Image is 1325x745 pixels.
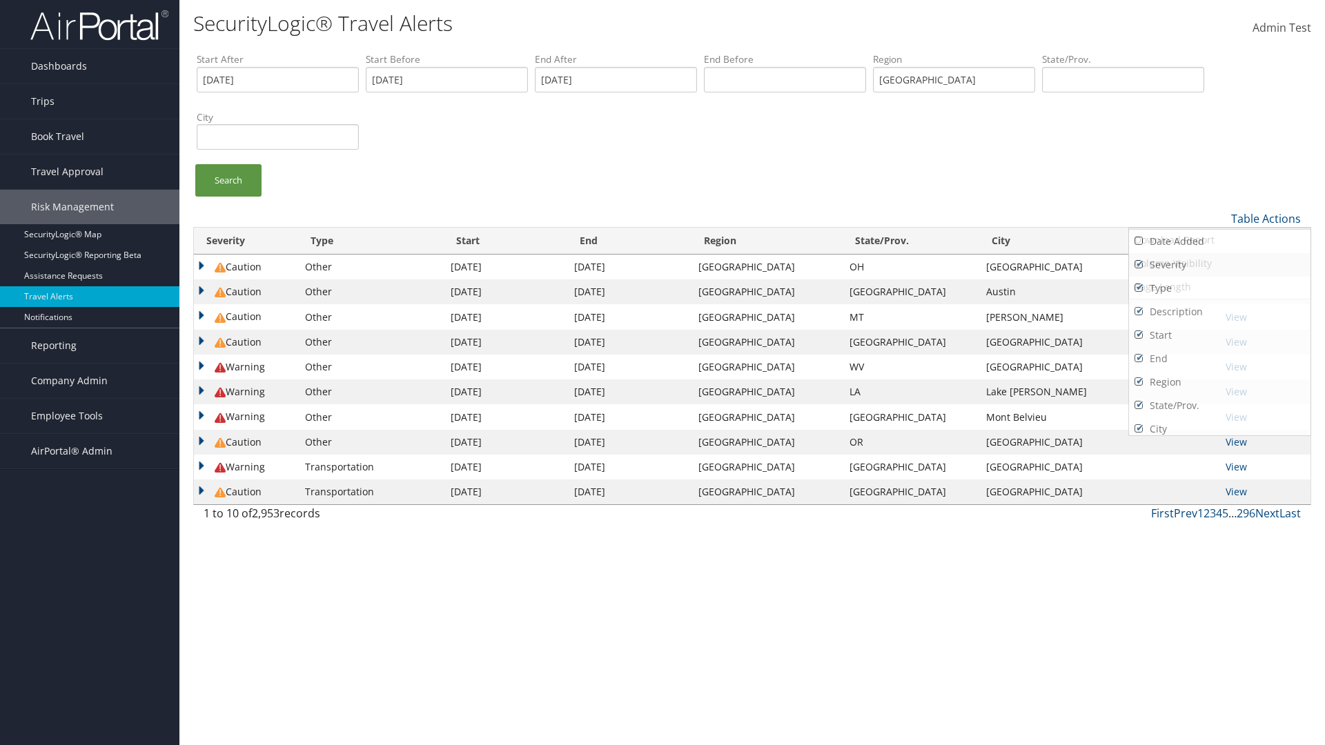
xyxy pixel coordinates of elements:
[1129,324,1311,347] a: Start
[1129,417,1311,441] a: City
[30,9,168,41] img: airportal-logo.png
[1129,228,1311,252] a: Download Report
[31,119,84,154] span: Book Travel
[31,84,55,119] span: Trips
[31,49,87,83] span: Dashboards
[1129,277,1311,300] a: Type
[1129,300,1311,324] a: Description
[1129,394,1311,417] a: State/Prov.
[31,399,103,433] span: Employee Tools
[1129,230,1311,253] a: Date Added
[1129,253,1311,277] a: Severity
[31,364,108,398] span: Company Admin
[1129,347,1311,370] a: End
[31,328,77,363] span: Reporting
[1129,370,1311,394] a: Region
[31,155,104,189] span: Travel Approval
[31,434,112,468] span: AirPortal® Admin
[31,190,114,224] span: Risk Management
